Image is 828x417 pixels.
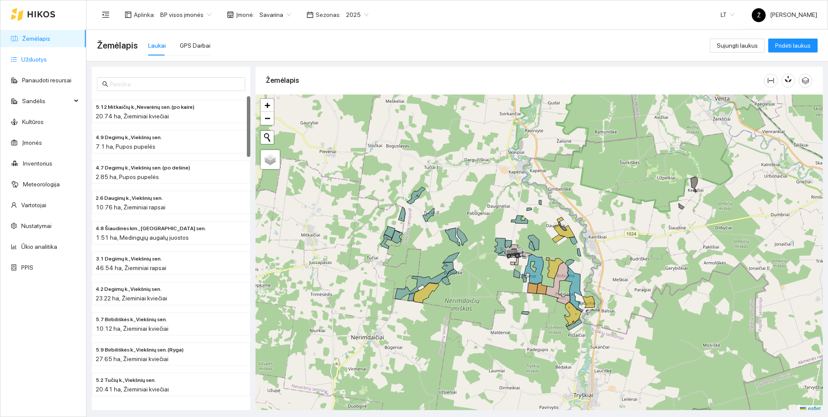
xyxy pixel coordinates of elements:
span: 4.7 Degimų k., Viekšnių sen. (po dešine) [96,164,190,172]
span: 46.54 ha, Žieminiai rapsai [96,264,166,271]
span: 2025 [346,8,369,21]
span: BP visos įmonės [160,8,211,21]
span: Ž [757,8,761,22]
span: Įmonė : [236,10,254,20]
button: Pridėti laukus [768,39,818,52]
button: menu-fold [97,6,114,23]
span: Sujungti laukus [717,41,758,50]
a: Užduotys [21,56,47,63]
span: 3.1 Degimų k., Viekšnių sen. [96,255,162,263]
span: 23.22 ha, Žieminiai kviečiai [96,295,167,302]
a: Kultūros [22,118,44,125]
a: Sujungti laukus [710,42,765,49]
button: Initiate a new search [261,131,274,144]
a: Layers [261,150,280,169]
a: Įmonės [22,139,42,146]
span: Pridėti laukus [775,41,811,50]
a: Meteorologija [23,181,60,188]
span: calendar [307,11,314,18]
a: Zoom out [261,112,274,125]
span: 2.85 ha, Pupos pupelės [96,173,159,180]
span: + [265,100,270,111]
span: Žemėlapis [97,39,138,52]
a: Zoom in [261,99,274,112]
a: Pridėti laukus [768,42,818,49]
span: Sandėlis [22,92,71,110]
span: − [265,113,270,124]
span: 4.9 Degimų k., Viekšnių sen. [96,134,162,142]
a: Ūkio analitika [21,243,57,250]
span: 4.2 Degimų k., Viekšnių sen. [96,285,162,293]
span: layout [125,11,132,18]
button: column-width [764,74,778,88]
div: Laukai [148,41,166,50]
span: LT [721,8,734,21]
span: 20.74 ha, Žieminiai kviečiai [96,113,169,120]
span: 20.41 ha, Žieminiai kviečiai [96,386,169,393]
span: 5.12 Mitkaičių k., Nevarėnų sen. (po kaire) [96,103,194,111]
span: 1.51 ha, Medingųjų augalų juostos [96,234,189,241]
span: Savarina [259,8,291,21]
button: Sujungti laukus [710,39,765,52]
a: Nustatymai [21,222,52,229]
a: Panaudoti resursai [22,77,71,84]
span: 5.7 Birbiliškės k., Viekšnių sen. [96,316,167,324]
span: menu-fold [102,11,110,19]
span: 4.8 Šiaudinės km., Papilės sen. [96,225,206,233]
div: GPS Darbai [180,41,210,50]
div: Žemėlapis [266,68,764,93]
a: Leaflet [800,406,821,412]
span: [PERSON_NAME] [752,11,817,18]
span: 27.65 ha, Žieminiai kviečiai [96,355,168,362]
a: PPIS [21,264,33,271]
span: 5.9 Birbiliškės k., Viekšnių sen. (Ryga) [96,346,184,354]
span: shop [227,11,234,18]
span: Aplinka : [134,10,155,20]
span: 10.76 ha, Žieminiai rapsai [96,204,165,211]
span: 10.12 ha, Žieminiai kviečiai [96,325,168,332]
a: Žemėlapis [22,35,50,42]
input: Paieška [110,79,240,89]
a: Vartotojai [21,202,46,208]
span: 2.6 Dauginų k., Viekšnių sen. [96,194,163,202]
a: Inventorius [23,160,52,167]
span: search [102,81,108,87]
span: 5.2 Tučių k., Viekšnių sen. [96,376,156,384]
span: column-width [764,77,777,84]
span: 7.1 ha, Pupos pupelės [96,143,155,150]
span: Sezonas : [316,10,341,20]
